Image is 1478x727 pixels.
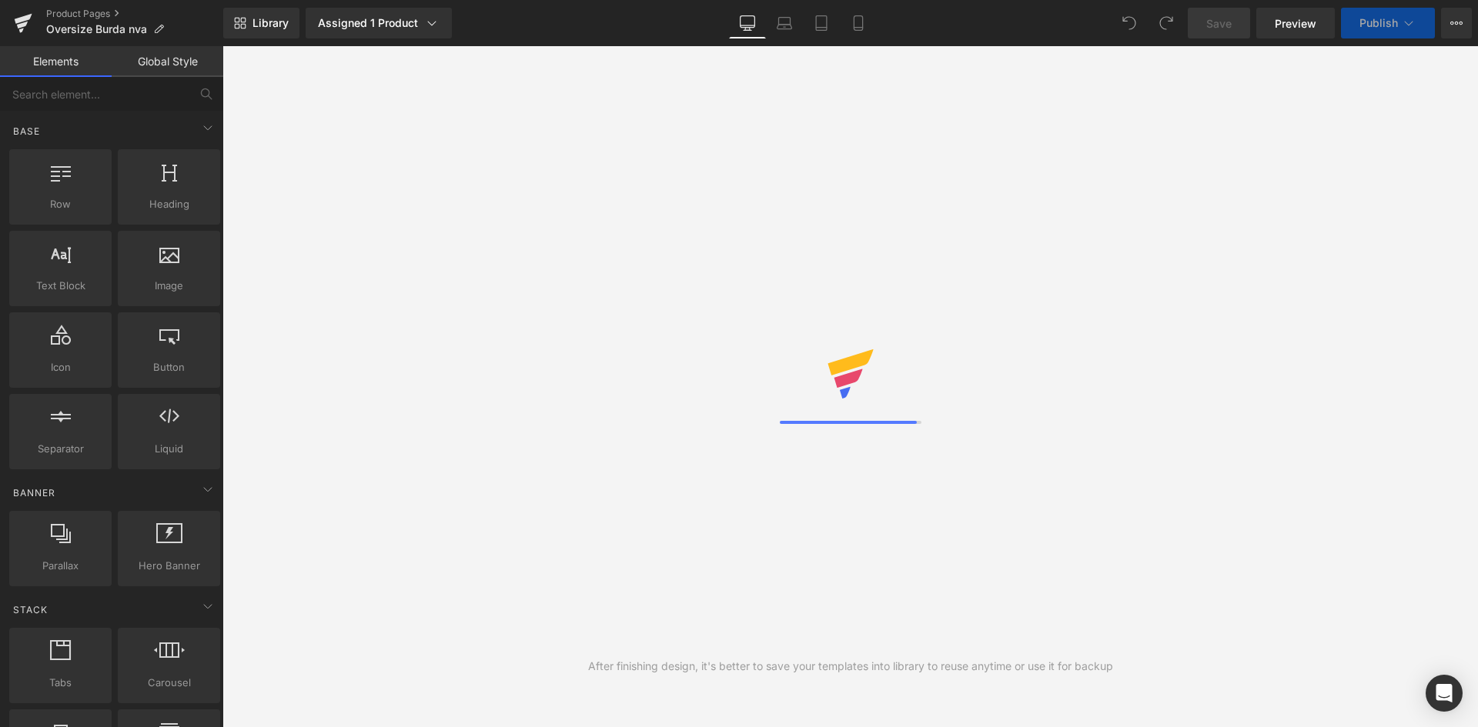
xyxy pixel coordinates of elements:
a: Mobile [840,8,877,38]
a: Laptop [766,8,803,38]
span: Parallax [14,558,107,574]
div: Assigned 1 Product [318,15,440,31]
span: Carousel [122,675,216,691]
span: Library [252,16,289,30]
span: Button [122,359,216,375]
span: Heading [122,196,216,212]
a: Desktop [729,8,766,38]
a: Preview [1256,8,1335,38]
button: Publish [1341,8,1435,38]
span: Row [14,196,107,212]
span: Tabs [14,675,107,691]
span: Base [12,124,42,138]
span: Publish [1359,17,1398,29]
div: After finishing design, it's better to save your templates into library to reuse anytime or use i... [588,658,1113,675]
a: Tablet [803,8,840,38]
a: Global Style [112,46,223,77]
span: Separator [14,441,107,457]
span: Preview [1275,15,1316,32]
span: Banner [12,485,57,500]
span: Save [1206,15,1232,32]
span: Oversize Burda nva [46,23,147,35]
span: Liquid [122,441,216,457]
span: Stack [12,602,49,617]
a: New Library [223,8,299,38]
span: Text Block [14,278,107,294]
button: Redo [1151,8,1182,38]
a: Product Pages [46,8,223,20]
button: Undo [1114,8,1145,38]
span: Hero Banner [122,558,216,574]
div: Open Intercom Messenger [1426,675,1463,712]
span: Icon [14,359,107,375]
button: More [1441,8,1472,38]
span: Image [122,278,216,294]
